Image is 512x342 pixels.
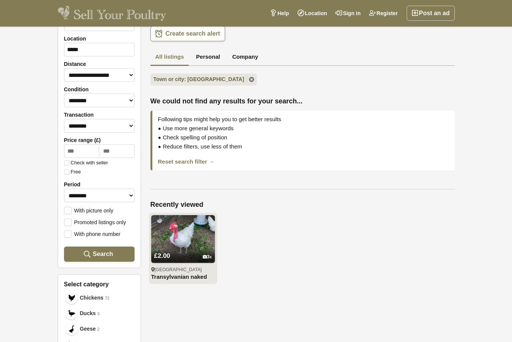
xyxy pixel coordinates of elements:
label: With phone number [64,230,121,237]
a: Post an ad [407,6,455,21]
div: [GEOGRAPHIC_DATA] [151,267,215,273]
h2: Recently viewed [150,201,455,209]
label: Price range (£) [64,137,135,143]
label: Promoted listings only [64,219,126,225]
label: Transaction [64,112,135,118]
img: Chickens [68,294,75,302]
div: Check spelling of position [158,134,449,141]
h3: Select category [64,281,135,288]
span: We could not find any results for your search... [150,97,455,105]
a: Sign in [331,6,365,21]
a: Transylvanian naked neck hatching eggs [151,274,215,280]
label: Distance [64,61,135,67]
a: Help [266,6,293,21]
img: Geese [68,325,75,333]
a: Company [227,49,263,66]
span: Search [93,250,113,258]
label: Condition [64,86,135,92]
a: Ducks Ducks 3 [64,306,135,321]
div: Following tips might help you to get better results [158,116,449,123]
img: Transylvanian naked neck hatching eggs [151,215,215,263]
a: Town or city: [GEOGRAPHIC_DATA] [150,73,257,86]
a: Geese Geese 2 [64,321,135,337]
img: Ducks [68,310,75,317]
label: Period [64,181,135,187]
label: Check with seller [64,160,108,166]
a: Location [293,6,331,21]
a: Personal [191,49,225,66]
em: 3 [97,311,100,317]
div: 3 [203,254,212,260]
img: Sell Your Poultry [58,6,166,21]
a: Register [365,6,402,21]
label: With picture only [64,207,113,214]
span: Create search alert [166,30,220,37]
a: Create search alert [150,26,225,41]
a: Reset search filter → [158,158,215,165]
div: Reduce filters, use less of them [158,143,449,150]
span: Chickens [80,294,103,302]
span: £2.00 [154,252,171,259]
span: Ducks [80,309,96,317]
a: All listings [150,49,189,66]
div: Use more general keywords [158,125,449,132]
label: Free [64,169,81,175]
a: Chickens Chickens 72 [64,290,135,306]
label: Location [64,36,135,42]
em: 72 [105,295,110,301]
em: 2 [97,326,100,333]
a: £2.00 3 [151,238,215,263]
button: Search [64,247,135,262]
span: Geese [80,325,96,333]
